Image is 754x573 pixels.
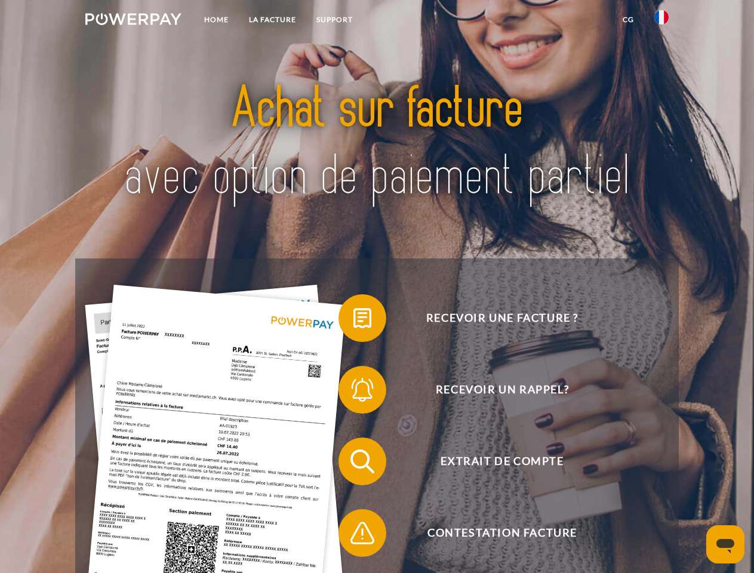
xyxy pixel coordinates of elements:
img: qb_bill.svg [347,303,377,333]
a: Home [194,9,239,30]
img: qb_bell.svg [347,375,377,405]
span: Extrait de compte [356,438,648,485]
span: Contestation Facture [356,509,648,557]
a: CG [613,9,644,30]
a: LA FACTURE [239,9,306,30]
iframe: Bouton de lancement de la fenêtre de messagerie [706,525,744,563]
img: title-powerpay_fr.svg [114,57,640,229]
img: fr [654,10,669,24]
span: Recevoir un rappel? [356,366,648,414]
button: Recevoir une facture ? [338,294,649,342]
img: logo-powerpay-white.svg [85,13,181,25]
button: Recevoir un rappel? [338,366,649,414]
button: Extrait de compte [338,438,649,485]
img: qb_warning.svg [347,518,377,548]
span: Recevoir une facture ? [356,294,648,342]
a: Support [306,9,363,30]
img: qb_search.svg [347,446,377,476]
button: Contestation Facture [338,509,649,557]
